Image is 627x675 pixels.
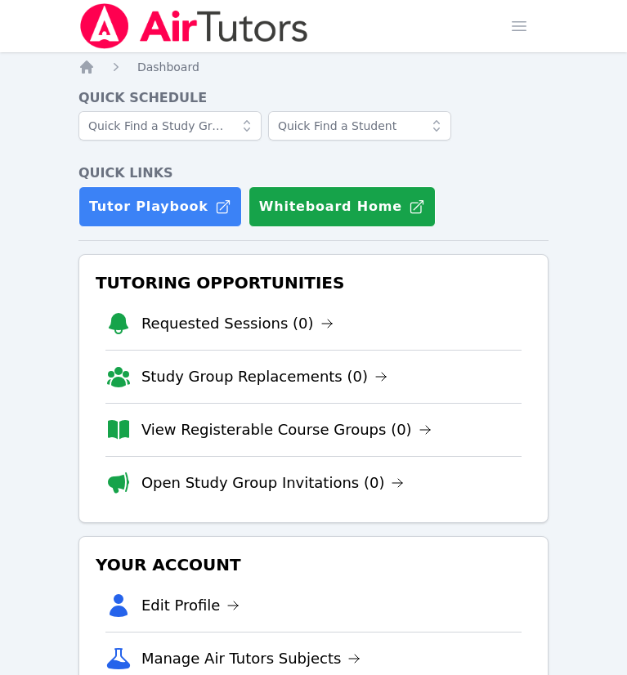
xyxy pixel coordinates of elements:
a: Dashboard [137,59,199,75]
a: Study Group Replacements (0) [141,365,387,388]
a: Requested Sessions (0) [141,312,334,335]
a: Manage Air Tutors Subjects [141,647,361,670]
img: Air Tutors [78,3,310,49]
nav: Breadcrumb [78,59,549,75]
input: Quick Find a Student [268,111,451,141]
span: Dashboard [137,60,199,74]
a: Edit Profile [141,594,240,617]
h3: Your Account [92,550,535,579]
a: Open Study Group Invitations (0) [141,472,405,494]
a: View Registerable Course Groups (0) [141,418,432,441]
h3: Tutoring Opportunities [92,268,535,297]
a: Tutor Playbook [78,186,242,227]
h4: Quick Links [78,163,549,183]
h4: Quick Schedule [78,88,549,108]
input: Quick Find a Study Group [78,111,262,141]
button: Whiteboard Home [249,186,436,227]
